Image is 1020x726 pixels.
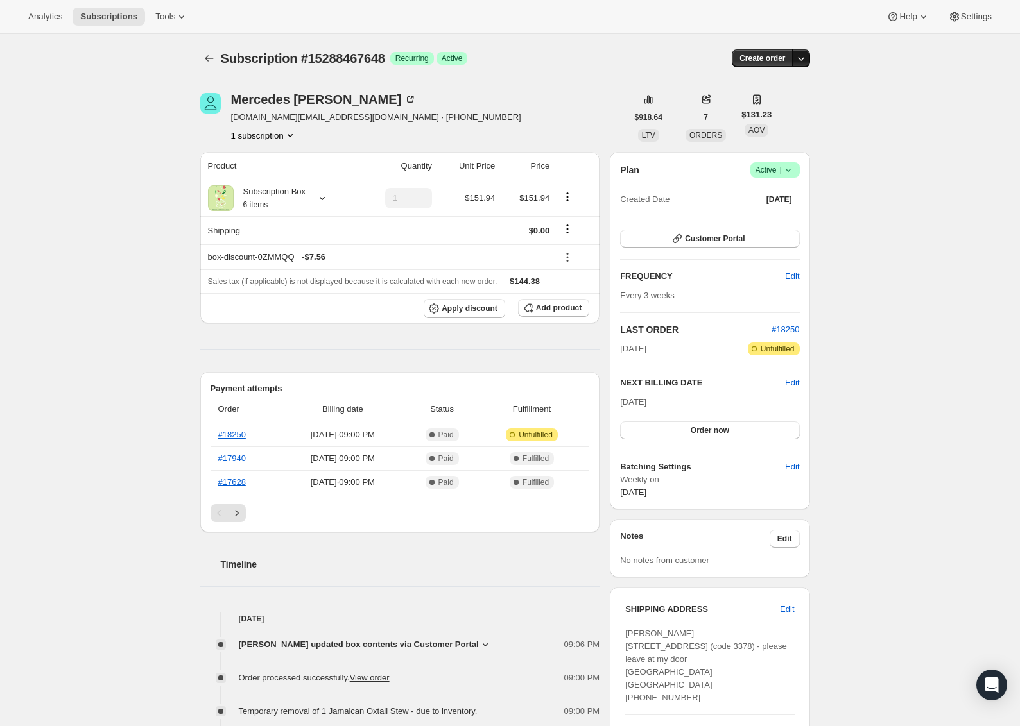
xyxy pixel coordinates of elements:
h2: Payment attempts [211,382,590,395]
button: [DATE] [759,190,800,208]
button: Edit [772,599,802,620]
span: Status [410,403,474,416]
th: Shipping [200,216,358,244]
span: Subscriptions [80,12,137,22]
span: Fulfilled [523,453,549,464]
span: Active [442,53,463,63]
h2: Timeline [221,558,600,571]
a: #17940 [218,453,246,463]
button: Order now [620,421,799,439]
button: Create order [732,49,793,67]
span: Billing date [283,403,402,416]
button: Help [879,8,937,26]
h4: [DATE] [200,612,600,625]
th: Product [200,152,358,180]
span: Create order [739,53,785,63]
span: Add product [536,303,582,313]
span: $151.94 [519,193,549,203]
button: Tools [148,8,196,26]
span: [DATE] [620,397,646,407]
span: Unfulfilled [761,344,795,354]
span: [DATE] [620,342,646,355]
span: [DOMAIN_NAME][EMAIL_ADDRESS][DOMAIN_NAME] · [PHONE_NUMBER] [231,111,521,124]
span: Help [899,12,917,22]
span: [DATE] [766,194,792,205]
span: Sales tax (if applicable) is not displayed because it is calculated with each new order. [208,277,497,286]
h2: NEXT BILLING DATE [620,376,785,389]
span: 09:00 PM [564,705,600,718]
button: Product actions [231,129,297,142]
span: [PERSON_NAME] updated box contents via Customer Portal [239,638,479,651]
span: $144.38 [510,276,540,286]
span: Settings [961,12,992,22]
h3: Notes [620,530,770,548]
span: 7 [704,112,708,122]
button: 7 [696,108,716,126]
span: LTV [642,131,655,140]
h3: SHIPPING ADDRESS [625,603,780,616]
span: Created Date [620,193,670,206]
span: | [779,165,781,175]
span: Subscription #15288467648 [221,51,385,65]
button: Analytics [21,8,70,26]
button: Add product [518,299,589,317]
span: [DATE] · 09:00 PM [283,452,402,465]
span: Customer Portal [685,233,745,244]
span: $131.23 [741,108,772,121]
th: Order [211,395,280,423]
a: #18250 [772,325,799,334]
button: Customer Portal [620,230,799,248]
span: $151.94 [465,193,495,203]
span: Mercedes Watson [200,93,221,114]
th: Quantity [358,152,436,180]
span: Weekly on [620,473,799,486]
button: #18250 [772,323,799,336]
div: Mercedes [PERSON_NAME] [231,93,417,106]
button: $918.64 [627,108,670,126]
div: Subscription Box [234,185,306,211]
span: Analytics [28,12,62,22]
a: View order [350,673,390,682]
button: Edit [770,530,800,548]
span: Fulfillment [482,403,582,416]
span: 09:00 PM [564,671,600,684]
div: box-discount-0ZMMQQ [208,251,550,264]
span: Paid [438,453,454,464]
span: [PERSON_NAME] [STREET_ADDRESS] (code 3378) - please leave at my door [GEOGRAPHIC_DATA] [GEOGRAPHI... [625,629,786,702]
span: Order processed successfully. [239,673,390,682]
span: Edit [777,534,792,544]
h2: Plan [620,164,639,176]
span: No notes from customer [620,555,709,565]
button: Apply discount [424,299,505,318]
button: Subscriptions [200,49,218,67]
span: [DATE] [620,487,646,497]
span: $0.00 [529,226,550,235]
span: Apply discount [442,303,497,314]
span: Edit [785,460,799,473]
button: Edit [777,457,807,477]
span: Recurring [395,53,429,63]
span: Paid [438,477,454,487]
span: [DATE] · 09:00 PM [283,476,402,489]
span: Tools [155,12,175,22]
span: Every 3 weeks [620,291,675,300]
button: Next [228,504,246,522]
button: Product actions [557,190,578,204]
h2: LAST ORDER [620,323,772,336]
button: Settings [940,8,999,26]
button: Shipping actions [557,222,578,236]
button: Edit [785,376,799,389]
span: - $7.56 [302,251,325,264]
button: Subscriptions [73,8,145,26]
a: #17628 [218,477,246,487]
span: AOV [748,126,765,135]
button: Edit [777,266,807,287]
small: 6 items [243,200,268,209]
a: #18250 [218,430,246,439]
nav: Pagination [211,504,590,522]
h2: FREQUENCY [620,270,785,283]
span: Edit [780,603,794,616]
span: Active [756,164,795,176]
